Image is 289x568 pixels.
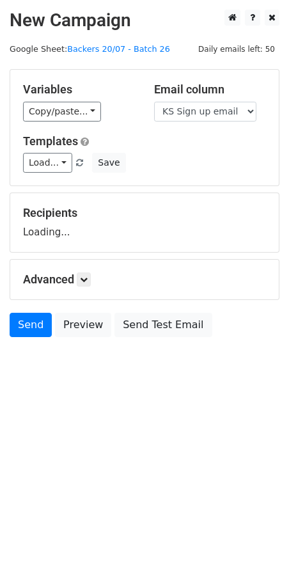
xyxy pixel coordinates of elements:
[10,10,279,31] h2: New Campaign
[23,206,266,239] div: Loading...
[23,83,135,97] h5: Variables
[114,313,212,337] a: Send Test Email
[23,153,72,173] a: Load...
[194,44,279,54] a: Daily emails left: 50
[10,44,170,54] small: Google Sheet:
[92,153,125,173] button: Save
[194,42,279,56] span: Daily emails left: 50
[23,134,78,148] a: Templates
[55,313,111,337] a: Preview
[23,102,101,122] a: Copy/paste...
[10,313,52,337] a: Send
[23,206,266,220] h5: Recipients
[67,44,170,54] a: Backers 20/07 - Batch 26
[154,83,266,97] h5: Email column
[23,272,266,287] h5: Advanced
